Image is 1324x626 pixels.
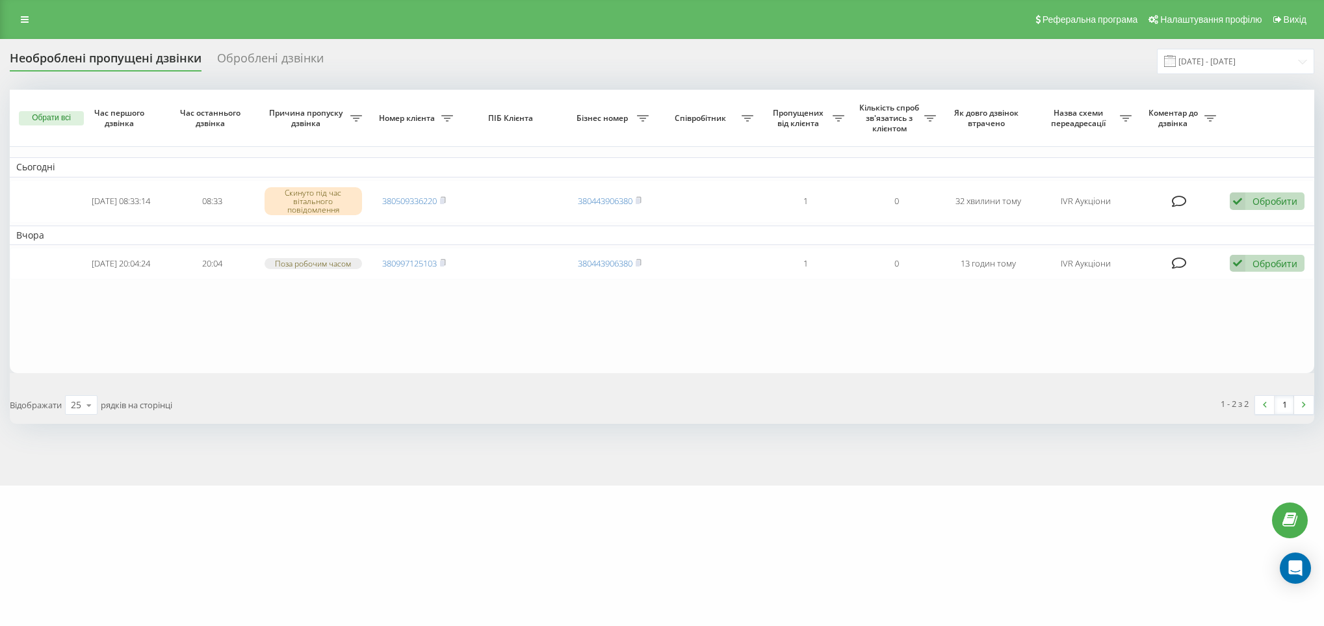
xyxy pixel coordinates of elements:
[1040,108,1120,128] span: Назва схеми переадресації
[857,103,924,133] span: Кількість спроб зв'язатись з клієнтом
[942,248,1033,280] td: 13 годин тому
[10,157,1314,177] td: Сьогодні
[851,180,942,223] td: 0
[1221,397,1249,410] div: 1 - 2 з 2
[760,180,851,223] td: 1
[760,248,851,280] td: 1
[10,51,201,72] div: Необроблені пропущені дзвінки
[1160,14,1262,25] span: Налаштування профілю
[265,258,362,269] div: Поза робочим часом
[85,108,155,128] span: Час першого дзвінка
[71,398,81,411] div: 25
[10,399,62,411] span: Відображати
[166,248,257,280] td: 20:04
[177,108,247,128] span: Час останнього дзвінка
[1033,248,1138,280] td: IVR Аукціони
[662,113,742,124] span: Співробітник
[101,399,172,411] span: рядків на сторінці
[942,180,1033,223] td: 32 хвилини тому
[1253,195,1297,207] div: Обробити
[766,108,833,128] span: Пропущених від клієнта
[19,111,84,125] button: Обрати всі
[264,108,350,128] span: Причина пропуску дзвінка
[75,248,166,280] td: [DATE] 20:04:24
[166,180,257,223] td: 08:33
[851,248,942,280] td: 0
[471,113,552,124] span: ПІБ Клієнта
[382,195,437,207] a: 380509336220
[265,187,362,216] div: Скинуто під час вітального повідомлення
[1253,257,1297,270] div: Обробити
[1275,396,1294,414] a: 1
[75,180,166,223] td: [DATE] 08:33:14
[382,257,437,269] a: 380997125103
[571,113,637,124] span: Бізнес номер
[375,113,441,124] span: Номер клієнта
[578,195,632,207] a: 380443906380
[578,257,632,269] a: 380443906380
[1280,553,1311,584] div: Open Intercom Messenger
[953,108,1023,128] span: Як довго дзвінок втрачено
[1284,14,1306,25] span: Вихід
[1043,14,1138,25] span: Реферальна програма
[1145,108,1204,128] span: Коментар до дзвінка
[1033,180,1138,223] td: IVR Аукціони
[217,51,324,72] div: Оброблені дзвінки
[10,226,1314,245] td: Вчора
